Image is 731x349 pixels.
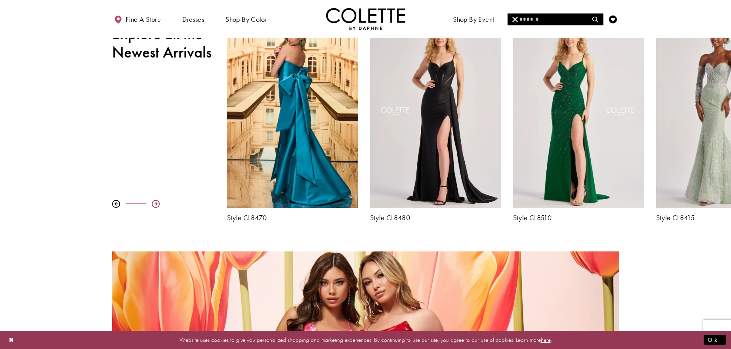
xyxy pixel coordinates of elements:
[507,11,650,228] div: Colette by Daphne Style No. CL8510
[5,333,18,347] button: Close Dialog
[453,15,494,23] span: Shop By Event
[227,17,358,208] a: Visit Colette by Daphne Style No. CL8470 Page
[590,8,601,30] a: Toggle search
[182,15,204,23] span: Dresses
[508,13,603,25] input: Search
[57,334,674,345] p: Website uses cookies to give you personalized shopping and marketing experiences. By continuing t...
[223,8,269,30] span: Shop by color
[370,17,501,208] a: Visit Colette by Daphne Style No. CL8480 Page
[326,8,405,30] a: Visit Home Page
[513,17,644,208] a: Visit Colette by Daphne Style No. CL8510 Page
[513,214,644,222] a: Style CL8510
[704,335,726,345] button: Submit Dialog
[514,8,573,30] a: Meet the designer
[227,214,358,222] a: Style CL8470
[126,15,161,23] span: Find a store
[607,8,619,30] a: Check Wishlist
[588,13,603,25] button: Submit Search
[508,13,603,25] div: Search form
[112,8,163,30] a: Find a store
[364,11,507,228] div: Colette by Daphne Style No. CL8480
[370,214,501,222] a: Style CL8480
[221,11,364,228] div: Colette by Daphne Style No. CL8470
[326,8,405,30] img: Colette by Daphne
[508,13,523,25] button: Close Search
[451,8,496,30] span: Shop By Event
[112,25,215,61] h2: Explore all the Newest Arrivals
[180,8,206,30] span: Dresses
[225,15,267,23] span: Shop by color
[541,336,551,343] a: here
